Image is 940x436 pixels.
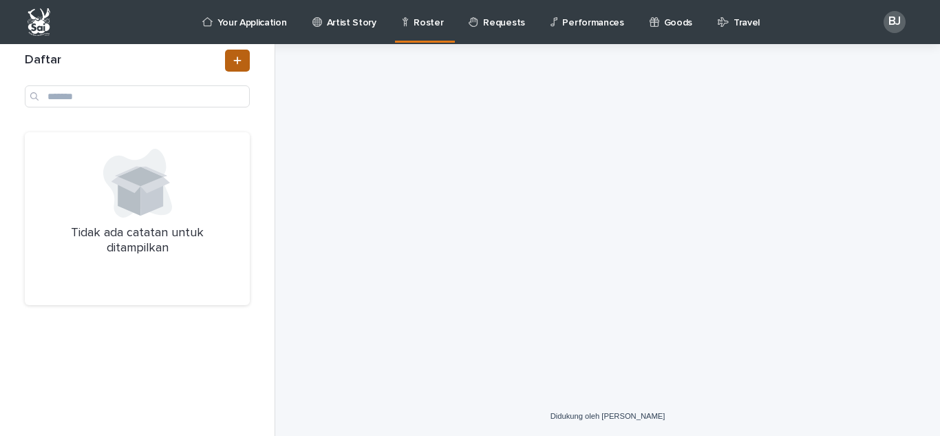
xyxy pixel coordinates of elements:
[888,15,901,28] font: BJ
[28,8,50,36] img: snzC54NlQmubODfQjTNb
[71,227,204,254] font: Tidak ada catatan untuk ditampilkan
[25,54,61,66] font: Daftar
[25,85,250,107] input: Mencari
[551,412,665,420] a: Didukung oleh [PERSON_NAME]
